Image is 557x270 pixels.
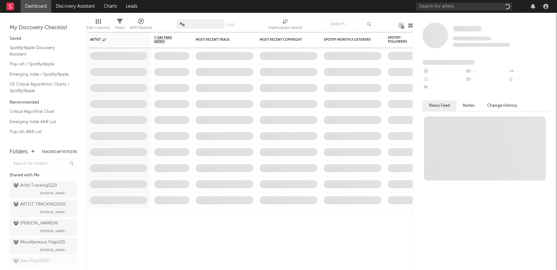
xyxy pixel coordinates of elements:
[40,208,66,216] span: [PERSON_NAME]
[416,3,512,11] input: Search for artists
[13,239,65,246] div: Miscellaneous Flags ( 23 )
[465,76,508,84] div: --
[456,100,481,111] button: Notes
[86,24,110,32] div: Edit Columns
[453,43,510,47] span: 0 fans last week
[115,16,125,35] div: Filters
[13,220,58,227] div: [PERSON_NAME] ( 4 )
[10,35,77,43] div: Saved
[10,238,77,255] a: Miscellaneous Flags(23)[PERSON_NAME]
[115,24,125,32] div: Filters
[453,26,482,31] span: Some Artist
[453,26,482,32] a: Some Artist
[13,257,50,265] div: New Flags ( 926 )
[154,36,180,44] span: 7-Day Fans Added
[10,148,28,156] div: Folders
[10,219,77,236] a: [PERSON_NAME](4)[PERSON_NAME]
[10,61,70,68] a: Pop-ish / Spotify/Apple
[10,159,77,168] input: Search for folders...
[40,246,66,254] span: [PERSON_NAME]
[481,100,524,111] button: Change History
[42,150,77,154] button: Tracked Artists(370)
[422,76,465,84] div: --
[422,84,465,92] div: --
[10,172,77,179] div: Shared with Me
[13,182,57,190] div: Artist Tracking ( 122 )
[324,38,372,42] div: Spotify Monthly Listeners
[10,99,77,106] div: Recommended
[422,60,475,65] span: Fans Added by Platform
[508,67,551,76] div: --
[268,24,302,32] div: Notifications (Artist)
[10,24,77,32] div: My Discovery Checklist
[508,76,551,84] div: --
[453,37,491,40] span: Tracking Since: [DATE]
[260,38,308,42] div: Most Recent Copyright
[10,118,70,125] a: Emerging Indie A&R List
[196,38,244,42] div: Most Recent Track
[422,100,456,111] button: News Feed
[86,16,110,35] div: Edit Columns
[326,19,374,29] input: Search...
[422,67,465,76] div: --
[10,200,77,217] a: ARTIST TRACKING(100)[PERSON_NAME]
[388,36,410,44] div: Spotify Followers
[10,71,70,78] a: Emerging Indie / Spotify/Apple
[130,16,152,35] div: A&R Pipeline
[10,44,70,57] a: Spotify/Apple Discovery Assistant
[268,16,302,35] div: Notifications (Artist)
[10,128,70,135] a: Pop-ish A&R List
[13,201,66,208] div: ARTIST TRACKING ( 100 )
[465,67,508,76] div: --
[40,227,66,235] span: [PERSON_NAME]
[227,23,235,27] button: Save
[90,38,138,42] div: Artist
[40,190,66,197] span: [PERSON_NAME]
[10,108,70,115] a: Critical Algo/Viral Chart
[10,181,77,198] a: Artist Tracking(122)[PERSON_NAME]
[130,24,152,32] div: A&R Pipeline
[10,81,70,94] a: US Critical Algorithmic Charts / Spotify/Apple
